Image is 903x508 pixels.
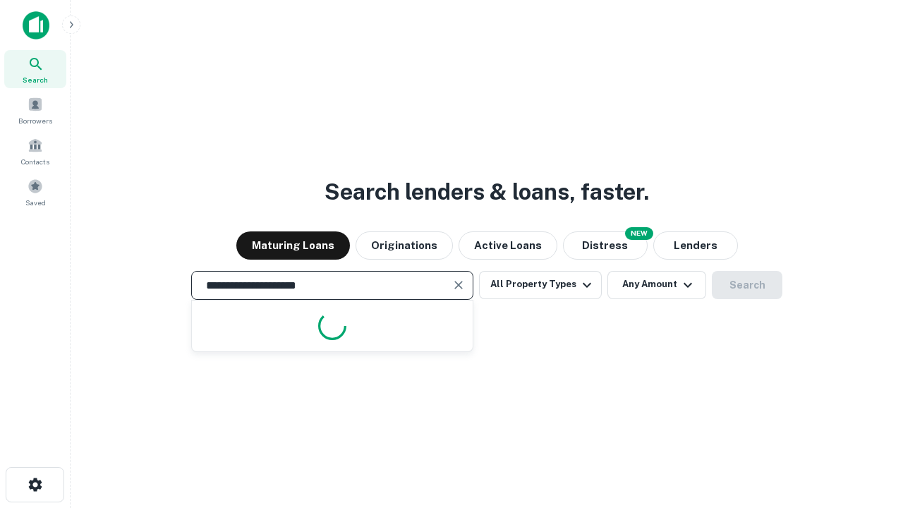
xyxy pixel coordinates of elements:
span: Contacts [21,156,49,167]
button: Any Amount [607,271,706,299]
a: Contacts [4,132,66,170]
span: Borrowers [18,115,52,126]
h3: Search lenders & loans, faster. [325,175,649,209]
iframe: Chat Widget [832,395,903,463]
button: Maturing Loans [236,231,350,260]
button: Search distressed loans with lien and other non-mortgage details. [563,231,648,260]
button: Originations [356,231,453,260]
a: Search [4,50,66,88]
div: NEW [625,227,653,240]
button: Clear [449,275,468,295]
img: capitalize-icon.png [23,11,49,40]
span: Search [23,74,48,85]
span: Saved [25,197,46,208]
a: Saved [4,173,66,211]
button: Lenders [653,231,738,260]
button: Active Loans [459,231,557,260]
button: All Property Types [479,271,602,299]
a: Borrowers [4,91,66,129]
